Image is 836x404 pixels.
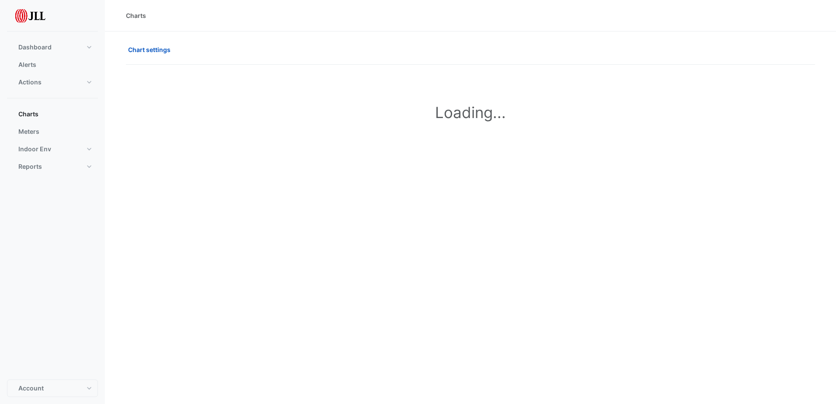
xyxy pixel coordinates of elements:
[7,140,98,158] button: Indoor Env
[18,127,39,136] span: Meters
[18,384,44,393] span: Account
[7,73,98,91] button: Actions
[126,42,176,57] button: Chart settings
[7,105,98,123] button: Charts
[18,60,36,69] span: Alerts
[10,7,50,24] img: Company Logo
[7,158,98,175] button: Reports
[18,43,52,52] span: Dashboard
[18,145,51,153] span: Indoor Env
[18,162,42,171] span: Reports
[7,56,98,73] button: Alerts
[128,45,171,54] span: Chart settings
[7,380,98,397] button: Account
[7,38,98,56] button: Dashboard
[18,110,38,118] span: Charts
[145,103,796,122] h1: Loading...
[18,78,42,87] span: Actions
[7,123,98,140] button: Meters
[126,11,146,20] div: Charts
